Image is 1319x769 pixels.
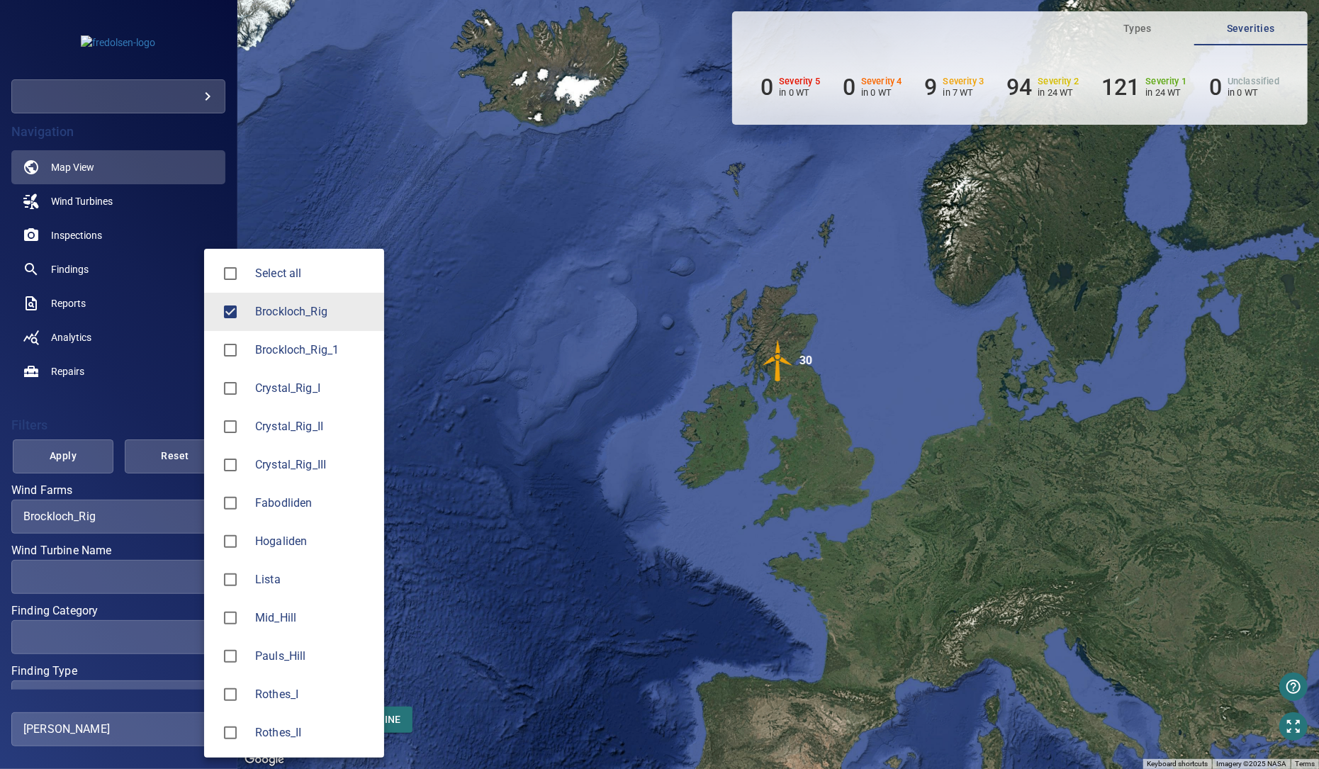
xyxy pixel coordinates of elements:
span: Crystal_Rig_II [215,412,245,442]
div: Wind Farms Brockloch_Rig_1 [255,342,373,359]
span: Hogaliden [215,527,245,556]
span: Rothes_I [255,686,373,703]
span: Fabodliden [215,488,245,518]
span: Select all [255,265,373,282]
span: Pauls_Hill [255,648,373,665]
div: Wind Farms Rothes_II [255,724,373,741]
span: Brockloch_Rig_1 [255,342,373,359]
span: Crystal_Rig_III [215,450,245,480]
span: Lista [255,571,373,588]
span: Brockloch_Rig_1 [215,335,245,365]
div: Wind Farms Fabodliden [255,495,373,512]
span: Lista [215,565,245,595]
div: Wind Farms Hogaliden [255,533,373,550]
div: Wind Farms Lista [255,571,373,588]
div: Wind Farms Mid_Hill [255,610,373,627]
div: Wind Farms Brockloch_Rig [255,303,373,320]
span: Crystal_Rig_I [215,374,245,403]
span: Mid_Hill [255,610,373,627]
span: Brockloch_Rig [255,303,373,320]
span: Rothes_II [255,724,373,741]
ul: Brockloch_Rig [204,249,384,758]
div: Wind Farms Pauls_Hill [255,648,373,665]
span: Mid_Hill [215,603,245,633]
span: Rothes_I [215,680,245,709]
span: Rothes_II [215,718,245,748]
div: Wind Farms Crystal_Rig_II [255,418,373,435]
div: Wind Farms Crystal_Rig_III [255,456,373,473]
div: Wind Farms Crystal_Rig_I [255,380,373,397]
span: Brockloch_Rig [215,297,245,327]
span: Pauls_Hill [215,641,245,671]
div: Wind Farms Rothes_I [255,686,373,703]
span: Fabodliden [255,495,373,512]
span: Crystal_Rig_I [255,380,373,397]
span: Crystal_Rig_III [255,456,373,473]
span: Crystal_Rig_II [255,418,373,435]
span: Hogaliden [255,533,373,550]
